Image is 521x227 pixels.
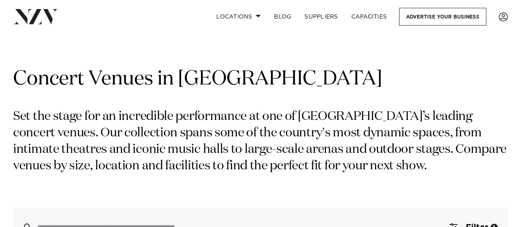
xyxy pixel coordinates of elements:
[267,8,298,26] a: BLOG
[13,66,508,92] h1: Concert Venues in [GEOGRAPHIC_DATA]
[345,8,394,26] a: Capacities
[399,8,486,26] a: Advertise your business
[298,8,344,26] a: SUPPLIERS
[13,9,58,24] img: nzv-logo.png
[210,8,267,26] a: Locations
[13,109,508,175] p: Set the stage for an incredible performance at one of [GEOGRAPHIC_DATA]’s leading concert venues....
